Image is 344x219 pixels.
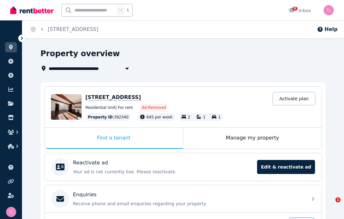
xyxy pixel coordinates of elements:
div: : 392340 [85,113,131,121]
span: Property ID [88,115,113,120]
p: Your ad is not currently live. Please reactivate. [73,169,253,175]
img: Tim Lemon [324,5,334,15]
span: 645 per week [147,115,173,119]
nav: Breadcrumb [22,20,106,38]
a: EnquiriesReceive phone and email enquiries regarding your property [45,185,322,213]
iframe: Intercom live chat [322,197,338,213]
div: Find a tenant [45,128,183,149]
button: Help [317,26,338,33]
p: Receive phone and email enquiries regarding your property [73,200,304,207]
span: 1 [203,115,205,119]
span: 1 [218,115,221,119]
span: Ad: Removed [142,105,166,110]
p: Enquiries [73,191,97,199]
h1: Property overview [40,49,120,59]
img: RentBetter [10,5,54,15]
span: Edit & reactivate ad [257,160,315,174]
span: Residential Unit | For rent [85,105,133,110]
span: 2 [188,115,190,119]
a: [STREET_ADDRESS] [48,26,98,32]
a: Activate plan [273,92,315,105]
span: 1 [335,197,340,202]
div: Inbox [289,7,311,14]
img: Tim Lemon [6,207,16,217]
span: k [127,8,129,13]
span: 9 [292,7,297,11]
div: Manage my property [183,128,322,149]
a: Reactivate adYour ad is not currently live. Please reactivate.Edit & reactivate ad [45,153,322,181]
p: Reactivate ad [73,159,108,167]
